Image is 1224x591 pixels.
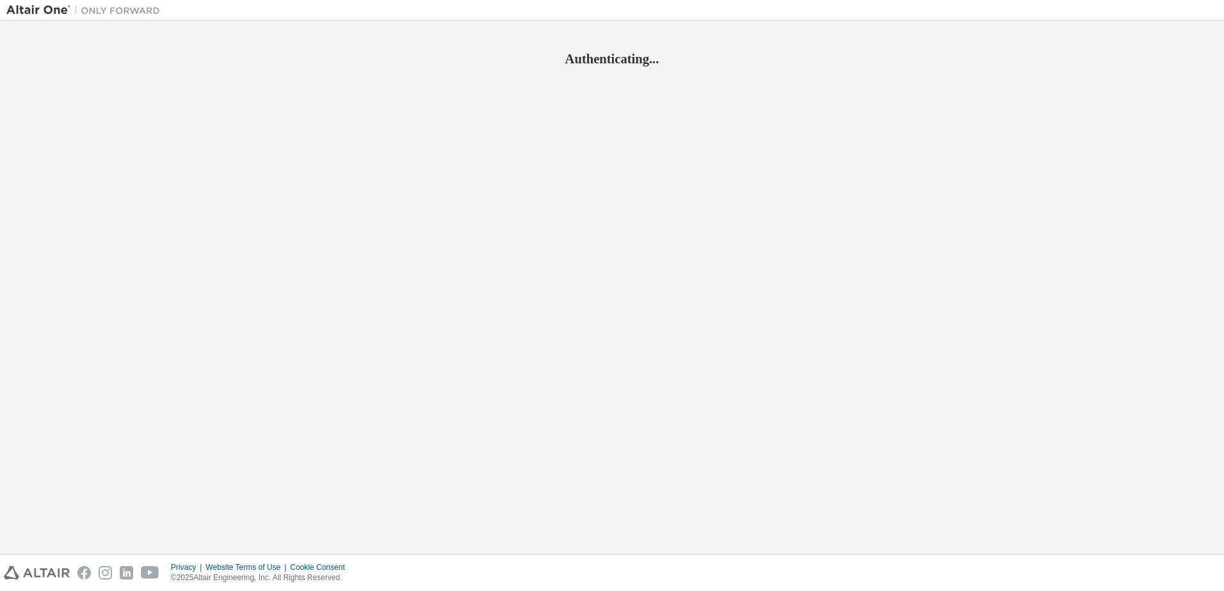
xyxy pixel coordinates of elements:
div: Privacy [171,562,205,572]
h2: Authenticating... [6,51,1218,67]
img: youtube.svg [141,566,159,579]
img: Altair One [6,4,166,17]
img: instagram.svg [99,566,112,579]
img: altair_logo.svg [4,566,70,579]
img: linkedin.svg [120,566,133,579]
div: Website Terms of Use [205,562,290,572]
img: facebook.svg [77,566,91,579]
div: Cookie Consent [290,562,352,572]
p: © 2025 Altair Engineering, Inc. All Rights Reserved. [171,572,353,583]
